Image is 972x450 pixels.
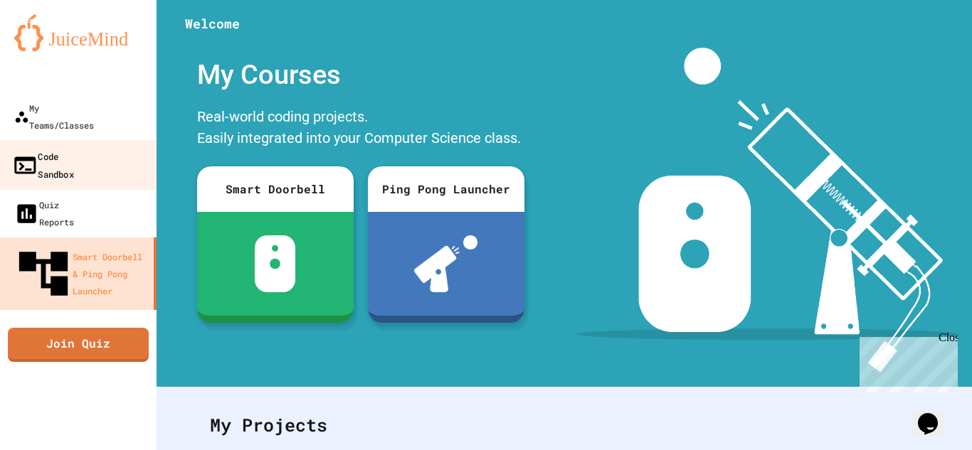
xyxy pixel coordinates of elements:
iframe: chat widget [854,331,958,392]
div: Quiz Reports [14,196,74,230]
div: My Courses [190,48,532,102]
a: Join Quiz [8,328,149,362]
div: Code Sandbox [12,147,74,182]
div: Ping Pong Launcher [368,166,524,212]
img: logo-orange.svg [14,14,142,51]
div: Real-world coding projects. Easily integrated into your Computer Science class. [190,102,532,156]
iframe: chat widget [912,393,958,436]
img: banner-image-my-projects.png [577,48,958,373]
img: sdb-white.svg [255,235,295,292]
img: ppl-with-ball.png [414,235,477,292]
div: Smart Doorbell [197,166,354,212]
div: My Teams/Classes [14,100,94,134]
div: Smart Doorbell & Ping Pong Launcher [14,245,148,303]
div: Chat with us now!Close [6,6,98,90]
